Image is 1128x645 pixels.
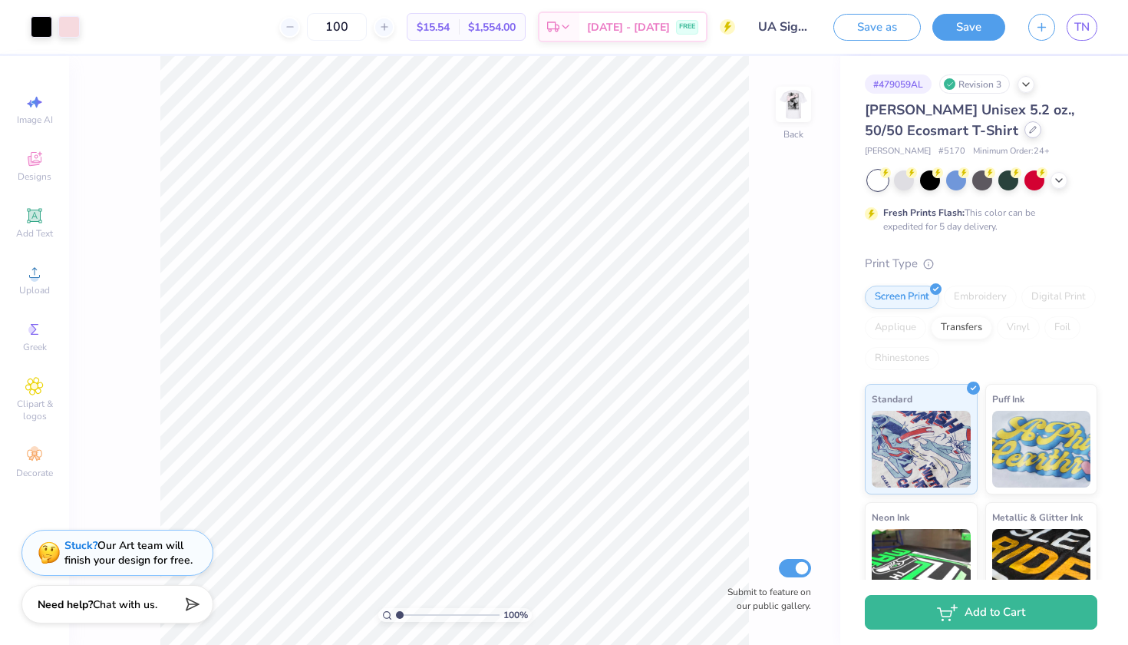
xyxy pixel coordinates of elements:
[747,12,822,42] input: Untitled Design
[503,608,528,622] span: 100 %
[865,145,931,158] span: [PERSON_NAME]
[872,509,909,525] span: Neon Ink
[1044,316,1080,339] div: Foil
[417,19,450,35] span: $15.54
[1021,286,1096,309] div: Digital Print
[872,411,971,488] img: Standard
[679,21,695,32] span: FREE
[23,341,47,353] span: Greek
[865,595,1097,630] button: Add to Cart
[865,347,939,370] div: Rhinestones
[17,114,53,126] span: Image AI
[587,19,670,35] span: [DATE] - [DATE]
[93,597,157,612] span: Chat with us.
[992,529,1091,606] img: Metallic & Glitter Ink
[865,316,926,339] div: Applique
[64,538,97,553] strong: Stuck?
[944,286,1017,309] div: Embroidery
[8,398,61,422] span: Clipart & logos
[992,509,1083,525] span: Metallic & Glitter Ink
[38,597,93,612] strong: Need help?
[719,585,811,613] label: Submit to feature on our public gallery.
[865,101,1074,140] span: [PERSON_NAME] Unisex 5.2 oz., 50/50 Ecosmart T-Shirt
[865,286,939,309] div: Screen Print
[865,255,1097,273] div: Print Type
[872,529,971,606] img: Neon Ink
[883,206,1072,233] div: This color can be expedited for 5 day delivery.
[307,13,367,41] input: – –
[16,227,53,240] span: Add Text
[865,74,932,94] div: # 479059AL
[992,391,1024,407] span: Puff Ink
[938,145,965,158] span: # 5170
[939,74,1010,94] div: Revision 3
[872,391,912,407] span: Standard
[778,89,809,120] img: Back
[16,467,53,479] span: Decorate
[932,14,1005,41] button: Save
[833,14,921,41] button: Save as
[1074,18,1090,36] span: TN
[468,19,516,35] span: $1,554.00
[973,145,1050,158] span: Minimum Order: 24 +
[1067,14,1097,41] a: TN
[931,316,992,339] div: Transfers
[992,411,1091,488] img: Puff Ink
[783,127,803,141] div: Back
[18,170,51,183] span: Designs
[883,207,965,219] strong: Fresh Prints Flash:
[64,538,193,567] div: Our Art team will finish your design for free.
[19,284,50,296] span: Upload
[997,316,1040,339] div: Vinyl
